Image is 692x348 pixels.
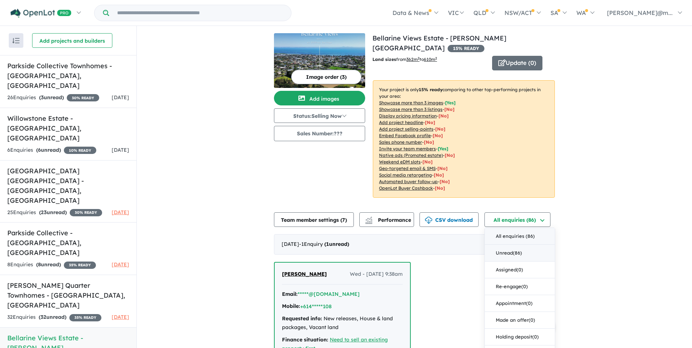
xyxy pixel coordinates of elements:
button: Update (0) [492,56,542,70]
h5: Willowstone Estate - [GEOGRAPHIC_DATA] , [GEOGRAPHIC_DATA] [7,113,129,143]
span: 1 [326,241,329,247]
span: [PERSON_NAME] [282,271,327,277]
b: 15 % ready [419,87,442,92]
div: 8 Enquir ies [7,260,96,269]
strong: Requested info: [282,315,322,322]
u: Invite your team members [379,146,436,151]
button: Add projects and builders [32,33,112,48]
span: [No] [435,185,445,191]
button: Image order (3) [291,70,362,84]
span: Performance [366,217,411,223]
span: 32 [40,314,46,320]
button: Performance [359,212,414,227]
span: 15 % READY [448,45,484,52]
button: Holding deposit(0) [485,329,555,345]
img: line-chart.svg [366,217,372,221]
span: [ No ] [444,107,455,112]
span: 23 [41,209,47,216]
span: [ No ] [435,126,445,132]
input: Try estate name, suburb, builder or developer [111,5,290,21]
button: CSV download [420,212,479,227]
img: Openlot PRO Logo White [11,9,71,18]
span: 35 % READY [69,314,101,321]
span: [ No ] [425,120,435,125]
u: Sales phone number [379,139,422,145]
sup: 2 [418,56,420,60]
span: [ No ] [433,133,443,138]
button: Made an offer(0) [485,312,555,329]
span: [DATE] [112,209,129,216]
img: sort.svg [12,38,20,43]
b: Land sizes [372,57,396,62]
span: [DATE] [112,94,129,101]
u: OpenLot Buyer Cashback [379,185,433,191]
strong: ( unread) [39,209,67,216]
u: Weekend eDM slots [379,159,421,165]
span: [DATE] [112,261,129,268]
span: [No] [445,152,455,158]
button: Appointment(0) [485,295,555,312]
p: from [372,56,487,63]
span: [ No ] [424,139,434,145]
button: Status:Selling Now [274,108,365,123]
button: Sales Number:??? [274,126,365,141]
div: 25 Enquir ies [7,208,102,217]
u: Embed Facebook profile [379,133,431,138]
span: [DATE] [112,147,129,153]
img: bar-chart.svg [365,219,372,224]
span: [DATE] [112,314,129,320]
h5: [PERSON_NAME] Quarter Townhomes - [GEOGRAPHIC_DATA] , [GEOGRAPHIC_DATA] [7,281,129,310]
span: 10 % READY [64,147,96,154]
u: Add project selling-points [379,126,433,132]
u: Social media retargeting [379,172,432,178]
u: Automated buyer follow-up [379,179,438,184]
u: Native ads (Promoted estate) [379,152,443,158]
button: Re-engage(0) [485,278,555,295]
span: 8 [38,261,41,268]
strong: ( unread) [36,261,61,268]
button: All enquiries (86) [485,228,555,245]
p: Your project is only comparing to other top-performing projects in your area: - - - - - - - - - -... [373,80,555,198]
strong: ( unread) [39,94,64,101]
h5: Parkside Collective Townhomes - [GEOGRAPHIC_DATA] , [GEOGRAPHIC_DATA] [7,61,129,90]
strong: ( unread) [36,147,61,153]
img: download icon [425,217,432,224]
strong: Mobile: [282,303,300,309]
a: [PERSON_NAME] [282,270,327,279]
h5: Parkside Collective - [GEOGRAPHIC_DATA] , [GEOGRAPHIC_DATA] [7,228,129,258]
button: All enquiries (86) [484,212,550,227]
span: to [420,57,437,62]
span: [No] [437,166,448,171]
span: - 1 Enquir y [299,241,349,247]
img: Bellarine Views Estate - Clifton Springs [274,33,365,88]
span: [No] [422,159,433,165]
u: 610 m [424,57,437,62]
span: [ Yes ] [438,146,448,151]
h5: [GEOGRAPHIC_DATA] [GEOGRAPHIC_DATA] - [GEOGRAPHIC_DATA] , [GEOGRAPHIC_DATA] [7,166,129,205]
span: [ Yes ] [445,100,456,105]
u: Showcase more than 3 listings [379,107,442,112]
span: Wed - [DATE] 9:38am [350,270,403,279]
button: Team member settings (7) [274,212,354,227]
span: 30 % READY [67,94,99,101]
span: [PERSON_NAME]@m... [607,9,673,16]
u: Display pricing information [379,113,437,119]
span: [No] [440,179,450,184]
strong: Email: [282,291,298,297]
span: 3 [41,94,44,101]
span: [No] [434,172,444,178]
sup: 2 [435,56,437,60]
span: 7 [342,217,345,223]
button: Add images [274,91,365,105]
u: 362 m [406,57,420,62]
strong: ( unread) [39,314,66,320]
div: 6 Enquir ies [7,146,96,155]
u: Add project headline [379,120,423,125]
span: 6 [38,147,41,153]
div: 32 Enquir ies [7,313,101,322]
div: 26 Enquir ies [7,93,99,102]
u: Showcase more than 3 images [379,100,443,105]
div: New releases, House & land packages, Vacant land [282,314,403,332]
span: 30 % READY [70,209,102,216]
